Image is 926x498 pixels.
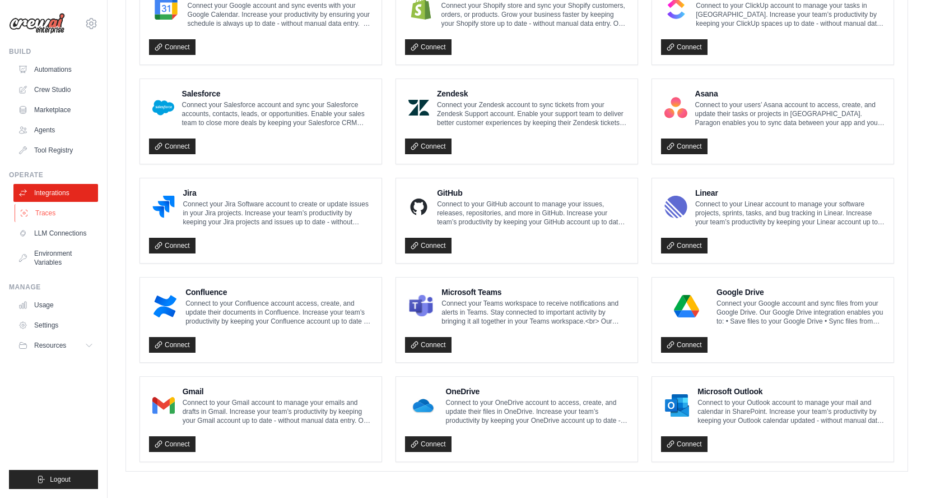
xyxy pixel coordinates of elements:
[661,139,708,154] a: Connect
[664,196,687,218] img: Linear Logo
[664,96,687,119] img: Asana Logo
[405,337,452,353] a: Connect
[152,295,178,317] img: Confluence Logo
[182,88,373,99] h4: Salesforce
[405,39,452,55] a: Connect
[408,394,438,417] img: OneDrive Logo
[405,139,452,154] a: Connect
[152,96,174,119] img: Salesforce Logo
[695,100,885,127] p: Connect to your users’ Asana account to access, create, and update their tasks or projects in [GE...
[183,200,373,227] p: Connect your Jira Software account to create or update issues in your Jira projects. Increase you...
[716,287,885,298] h4: Google Drive
[9,170,98,179] div: Operate
[13,81,98,99] a: Crew Studio
[13,121,98,139] a: Agents
[405,436,452,452] a: Connect
[661,436,708,452] a: Connect
[152,196,175,218] img: Jira Logo
[152,394,175,417] img: Gmail Logo
[183,187,373,199] h4: Jira
[15,204,99,222] a: Traces
[664,295,709,317] img: Google Drive Logo
[695,88,885,99] h4: Asana
[183,398,373,425] p: Connect to your Gmail account to manage your emails and drafts in Gmail. Increase your team’s pro...
[437,200,629,227] p: Connect to your GitHub account to manage your issues, releases, repositories, and more in GitHub....
[716,299,885,326] p: Connect your Google account and sync files from your Google Drive. Our Google Drive integration e...
[695,187,885,199] h4: Linear
[697,386,885,397] h4: Microsoft Outlook
[446,386,629,397] h4: OneDrive
[697,398,885,425] p: Connect to your Outlook account to manage your mail and calendar in SharePoint. Increase your tea...
[9,470,98,489] button: Logout
[13,141,98,159] a: Tool Registry
[185,299,373,326] p: Connect to your Confluence account access, create, and update their documents in Confluence. Incr...
[13,316,98,334] a: Settings
[34,341,66,350] span: Resources
[149,39,196,55] a: Connect
[13,184,98,202] a: Integrations
[182,100,373,127] p: Connect your Salesforce account and sync your Salesforce accounts, contacts, leads, or opportunit...
[13,224,98,242] a: LLM Connections
[437,187,629,199] h4: GitHub
[149,238,196,253] a: Connect
[13,245,98,271] a: Environment Variables
[408,295,434,317] img: Microsoft Teams Logo
[408,196,429,218] img: GitHub Logo
[441,299,629,326] p: Connect your Teams workspace to receive notifications and alerts in Teams. Stay connected to impo...
[437,100,629,127] p: Connect your Zendesk account to sync tickets from your Zendesk Support account. Enable your suppo...
[13,101,98,119] a: Marketplace
[13,61,98,79] a: Automations
[149,436,196,452] a: Connect
[9,283,98,292] div: Manage
[188,1,373,28] p: Connect your Google account and sync events with your Google Calendar. Increase your productivity...
[13,296,98,314] a: Usage
[695,200,885,227] p: Connect to your Linear account to manage your software projects, sprints, tasks, and bug tracking...
[446,398,629,425] p: Connect to your OneDrive account to access, create, and update their files in OneDrive. Increase ...
[664,394,690,417] img: Microsoft Outlook Logo
[149,337,196,353] a: Connect
[185,287,373,298] h4: Confluence
[9,47,98,56] div: Build
[13,336,98,354] button: Resources
[661,337,708,353] a: Connect
[441,1,629,28] p: Connect your Shopify store and sync your Shopify customers, orders, or products. Grow your busine...
[50,475,71,484] span: Logout
[183,386,373,397] h4: Gmail
[661,39,708,55] a: Connect
[9,13,65,34] img: Logo
[661,238,708,253] a: Connect
[405,238,452,253] a: Connect
[441,287,629,298] h4: Microsoft Teams
[437,88,629,99] h4: Zendesk
[408,96,429,119] img: Zendesk Logo
[696,1,885,28] p: Connect to your ClickUp account to manage your tasks in [GEOGRAPHIC_DATA]. Increase your team’s p...
[149,139,196,154] a: Connect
